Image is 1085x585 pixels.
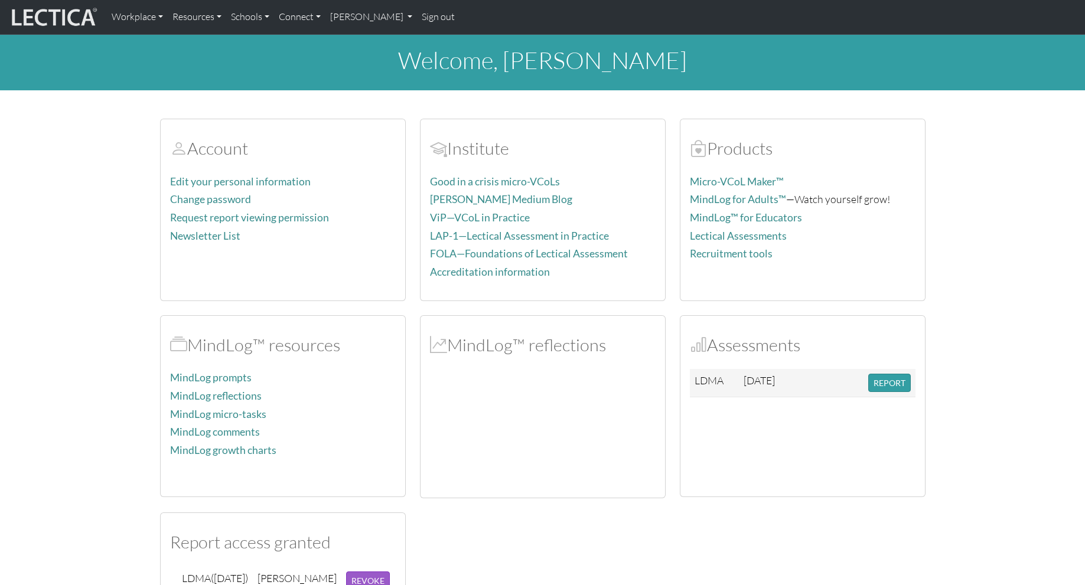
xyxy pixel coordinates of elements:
span: [DATE] [744,374,775,387]
span: ([DATE]) [211,571,248,584]
a: Connect [274,5,325,30]
a: Accreditation information [430,266,550,278]
span: Account [430,138,447,159]
img: lecticalive [9,6,97,28]
a: MindLog micro-tasks [170,408,266,420]
a: Newsletter List [170,230,240,242]
h2: MindLog™ resources [170,335,396,355]
a: Resources [168,5,226,30]
a: Workplace [107,5,168,30]
a: Good in a crisis micro-VCoLs [430,175,560,188]
a: FOLA—Foundations of Lectical Assessment [430,247,628,260]
h2: Account [170,138,396,159]
a: Request report viewing permission [170,211,329,224]
a: Schools [226,5,274,30]
a: Recruitment tools [690,247,773,260]
button: REPORT [868,374,911,392]
span: Assessments [690,334,707,355]
a: MindLog prompts [170,371,252,384]
a: Lectical Assessments [690,230,787,242]
h2: Assessments [690,335,915,355]
a: MindLog reflections [170,390,262,402]
a: LAP-1—Lectical Assessment in Practice [430,230,609,242]
a: Micro-VCoL Maker™ [690,175,784,188]
div: [PERSON_NAME] [258,571,337,585]
a: Edit your personal information [170,175,311,188]
a: MindLog growth charts [170,444,276,456]
a: ViP—VCoL in Practice [430,211,530,224]
p: —Watch yourself grow! [690,191,915,208]
h2: Report access granted [170,532,396,553]
h2: Products [690,138,915,159]
span: Products [690,138,707,159]
a: [PERSON_NAME] [325,5,417,30]
span: Account [170,138,187,159]
h2: Institute [430,138,656,159]
span: MindLog [430,334,447,355]
a: [PERSON_NAME] Medium Blog [430,193,572,205]
td: LDMA [690,369,739,397]
a: MindLog™ for Educators [690,211,802,224]
span: MindLog™ resources [170,334,187,355]
a: MindLog for Adults™ [690,193,786,205]
a: Sign out [417,5,460,30]
a: Change password [170,193,251,205]
h2: MindLog™ reflections [430,335,656,355]
a: MindLog comments [170,426,260,438]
